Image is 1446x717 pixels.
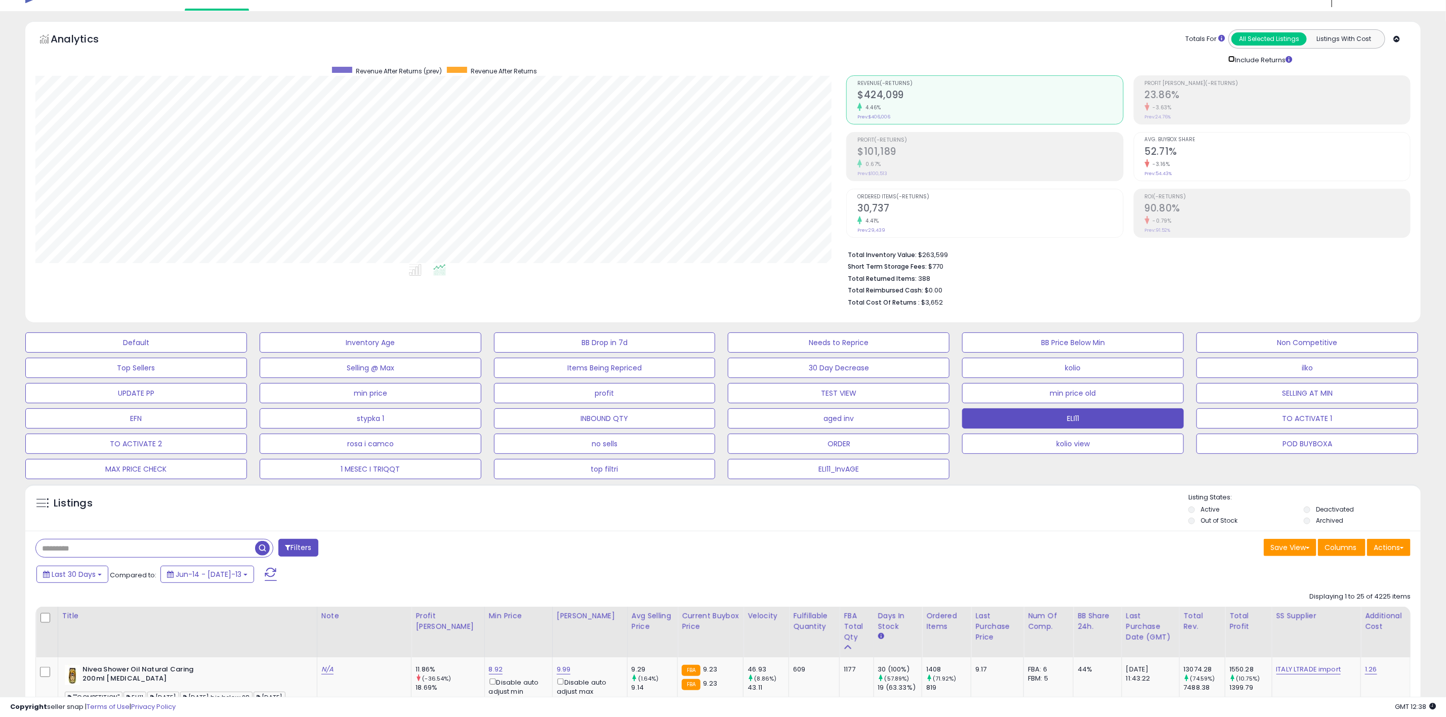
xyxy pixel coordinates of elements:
[82,665,205,686] b: Nivea Shower Oil Natural Caring 200ml [MEDICAL_DATA]
[1184,683,1225,692] div: 7488.38
[260,434,481,454] button: rosa i camco
[1145,171,1172,177] small: Prev: 54.43%
[1229,683,1271,692] div: 1399.79
[1188,493,1421,502] p: Listing States:
[260,332,481,353] button: Inventory Age
[857,227,885,233] small: Prev: 29,439
[1126,611,1175,643] div: Last Purchase Date (GMT)
[160,566,254,583] button: Jun-14 - [DATE]-13
[848,250,917,259] b: Total Inventory Value:
[962,383,1184,403] button: min price old
[728,383,949,403] button: TEST VIEW
[793,665,832,674] div: 609
[25,459,247,479] button: MAX PRICE CHECK
[1145,80,1410,86] span: Profit [PERSON_NAME]
[356,67,442,75] span: Revenue After Returns (prev)
[131,702,176,711] a: Privacy Policy
[416,683,484,692] div: 18.69%
[1264,539,1316,556] button: Save View
[921,298,943,307] span: $3,652
[1231,32,1307,46] button: All Selected Listings
[557,664,571,674] a: 9.99
[260,358,481,378] button: Selling @ Max
[1078,611,1118,632] div: BB Share 24h.
[682,679,700,690] small: FBA
[1145,137,1410,143] span: Avg. Buybox Share
[1367,539,1411,556] button: Actions
[1306,32,1382,46] button: Listings With Cost
[1028,611,1069,632] div: Num of Comp.
[1236,674,1260,683] small: (10.75%)
[728,459,949,479] button: ELI11_InvAGE
[862,104,881,111] small: 4.46%
[1395,702,1436,711] span: 2025-08-13 12:38 GMT
[844,665,865,674] div: 1177
[416,665,484,674] div: 11.86%
[848,248,1403,260] li: $263,599
[176,569,241,579] span: Jun-14 - [DATE]-13
[254,692,285,703] span: [DATE]
[494,459,716,479] button: top filtri
[918,274,930,283] span: 388
[147,692,179,703] span: [DATE]
[25,332,247,353] button: Default
[1145,114,1171,120] small: Prev: 24.76%
[321,664,334,674] a: N/A
[25,408,247,429] button: EFN
[52,569,96,579] span: Last 30 Days
[494,332,716,353] button: BB Drop in 7d
[928,262,943,271] span: $770
[180,692,253,703] span: [DATE] his below 28
[1145,202,1410,216] h2: 90.80%
[557,611,623,621] div: [PERSON_NAME]
[321,611,407,621] div: Note
[857,114,890,120] small: Prev: $406,006
[25,383,247,403] button: UPDATE PP
[1201,505,1220,514] label: Active
[962,434,1184,454] button: kolio view
[123,692,146,703] span: ELI11
[1365,664,1377,674] a: 1.26
[1221,54,1304,65] div: Include Returns
[857,89,1123,103] h2: $424,099
[260,408,481,429] button: stypka 1
[1196,332,1418,353] button: Non Competitive
[1229,611,1267,632] div: Total Profit
[857,137,1123,143] span: Profit
[748,665,789,674] div: 46.93
[25,434,247,454] button: TO ACTIVATE 2
[494,408,716,429] button: INBOUND QTY
[1196,383,1418,403] button: SELLING AT MIN
[1126,665,1172,683] div: [DATE] 11:43:22
[1309,592,1411,602] div: Displaying 1 to 25 of 4225 items
[857,202,1123,216] h2: 30,737
[1145,146,1410,159] h2: 52.71%
[878,683,922,692] div: 19 (63.33%)
[489,677,545,696] div: Disable auto adjust min
[65,692,122,703] span: ""COMPETITION"
[1028,674,1065,683] div: FBM: 5
[1206,80,1238,86] b: (-Returns)
[926,665,971,674] div: 1408
[1190,674,1215,683] small: (74.59%)
[65,665,80,685] img: 41ltwdmkDML._SL40_.jpg
[857,146,1123,159] h2: $101,189
[874,137,907,143] b: (-Returns)
[260,459,481,479] button: 1 MESEC I TRIQQT
[416,611,480,632] div: Profit [PERSON_NAME]
[748,611,784,621] div: Velocity
[1145,194,1410,199] span: ROI
[755,674,777,683] small: (8.86%)
[632,611,673,632] div: Avg Selling Price
[1078,665,1114,674] div: 44%
[471,67,537,75] span: Revenue After Returns
[1276,611,1357,621] div: SS supplier
[857,194,1123,199] span: Ordered Items
[1365,611,1406,632] div: Additional Cost
[703,664,717,674] span: 9.23
[728,358,949,378] button: 30 Day Decrease
[632,683,677,692] div: 9.14
[844,611,869,643] div: FBA Total Qty
[880,80,913,86] b: (-Returns)
[878,632,884,641] small: Days In Stock.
